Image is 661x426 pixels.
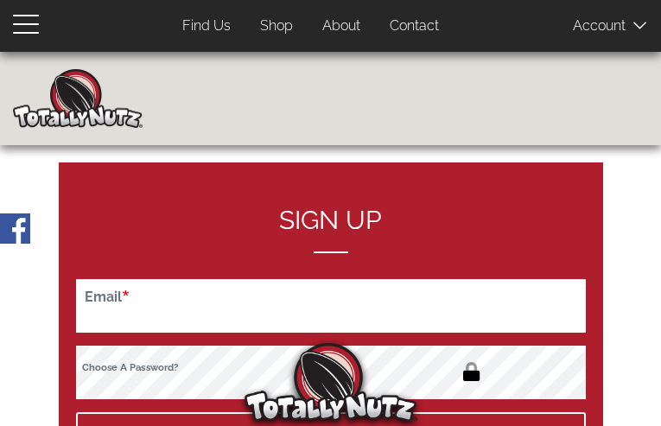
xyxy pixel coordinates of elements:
[377,10,452,43] a: Contact
[169,10,244,43] a: Find Us
[247,10,306,43] a: Shop
[309,10,373,43] a: About
[13,69,143,128] img: Home
[245,343,417,422] img: Totally Nutz Logo
[76,206,586,253] h2: Sign up
[76,279,586,333] input: Email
